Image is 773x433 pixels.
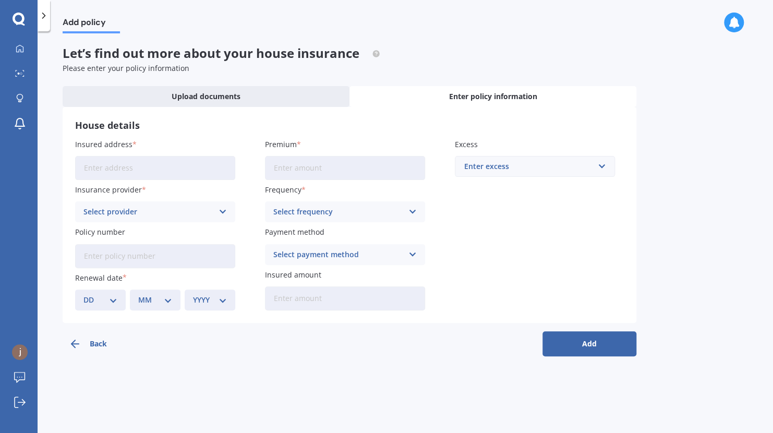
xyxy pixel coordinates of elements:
[265,270,321,280] span: Insured amount
[63,17,120,31] span: Add policy
[455,139,478,149] span: Excess
[265,227,324,237] span: Payment method
[265,286,425,310] input: Enter amount
[63,44,380,62] span: Let’s find out more about your house insurance
[75,119,624,131] h3: House details
[273,249,403,260] div: Select payment method
[75,273,123,283] span: Renewal date
[273,206,403,218] div: Select frequency
[75,244,235,268] input: Enter policy number
[75,156,235,180] input: Enter address
[75,185,142,195] span: Insurance provider
[75,139,132,149] span: Insured address
[63,63,189,73] span: Please enter your policy information
[265,139,297,149] span: Premium
[12,344,28,360] img: ACg8ocKG_EOCuCD6I7HyZDPzW8XdLnnr2c72czyQORjCbnZnjq4cjg=s96-c
[172,91,240,102] span: Upload documents
[265,156,425,180] input: Enter amount
[265,185,301,195] span: Frequency
[63,331,156,356] button: Back
[83,206,213,218] div: Select provider
[75,227,125,237] span: Policy number
[464,161,593,172] div: Enter excess
[449,91,537,102] span: Enter policy information
[542,331,636,356] button: Add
